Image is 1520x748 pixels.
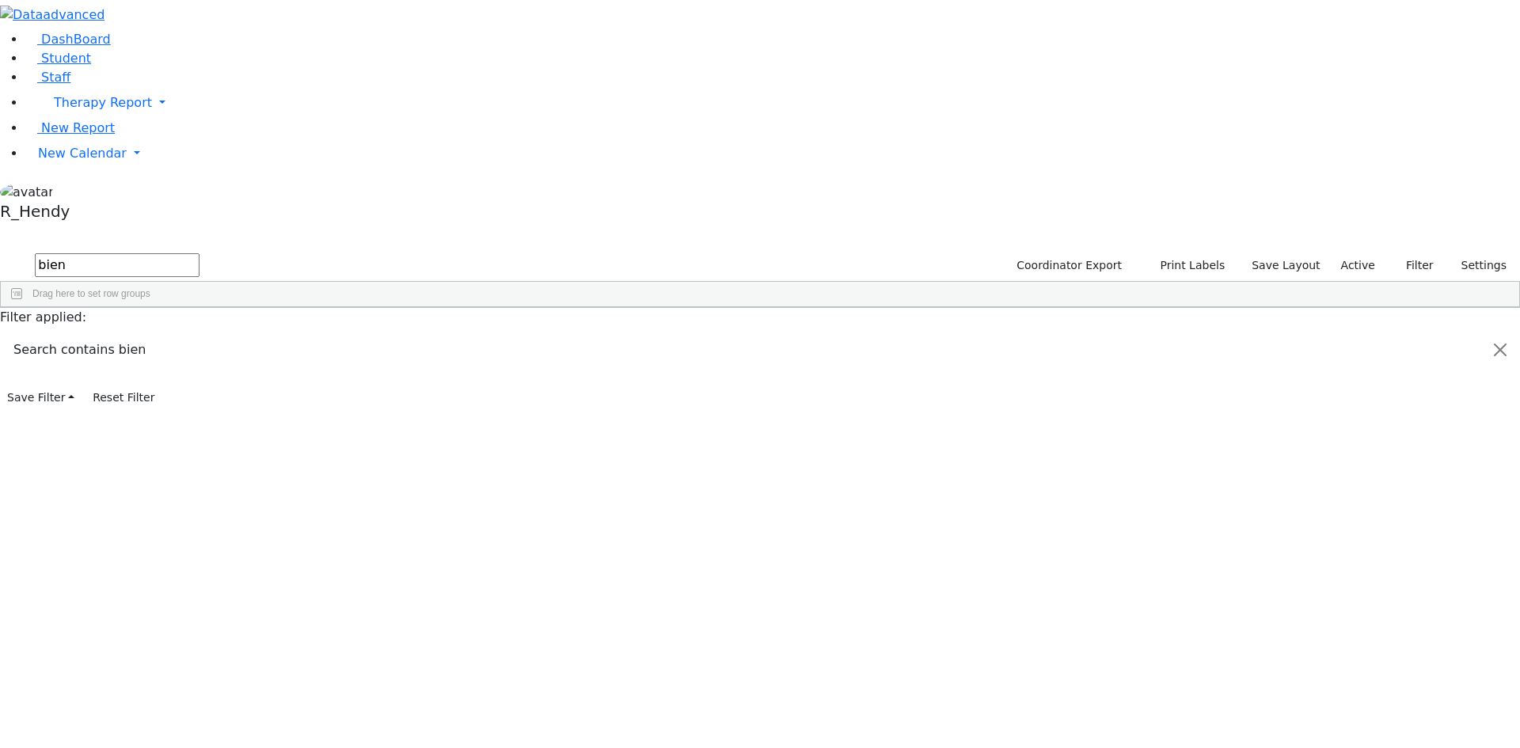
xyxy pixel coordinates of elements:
span: Therapy Report [54,95,152,110]
span: Staff [41,70,70,85]
a: DashBoard [25,32,111,47]
span: Drag here to set row groups [32,288,150,299]
button: Reset Filter [85,385,161,410]
span: New Calendar [38,146,127,161]
input: Search [35,253,199,277]
button: Print Labels [1142,253,1232,278]
button: Close [1481,328,1519,372]
a: New Report [25,120,115,135]
button: Filter [1385,253,1441,278]
a: Staff [25,70,70,85]
button: Settings [1441,253,1514,278]
a: Therapy Report [25,87,1520,119]
span: Student [41,51,91,66]
span: New Report [41,120,115,135]
button: Save Layout [1244,253,1327,278]
span: DashBoard [41,32,111,47]
a: Student [25,51,91,66]
button: Coordinator Export [1006,253,1129,278]
label: Active [1334,253,1382,278]
a: New Calendar [25,138,1520,169]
